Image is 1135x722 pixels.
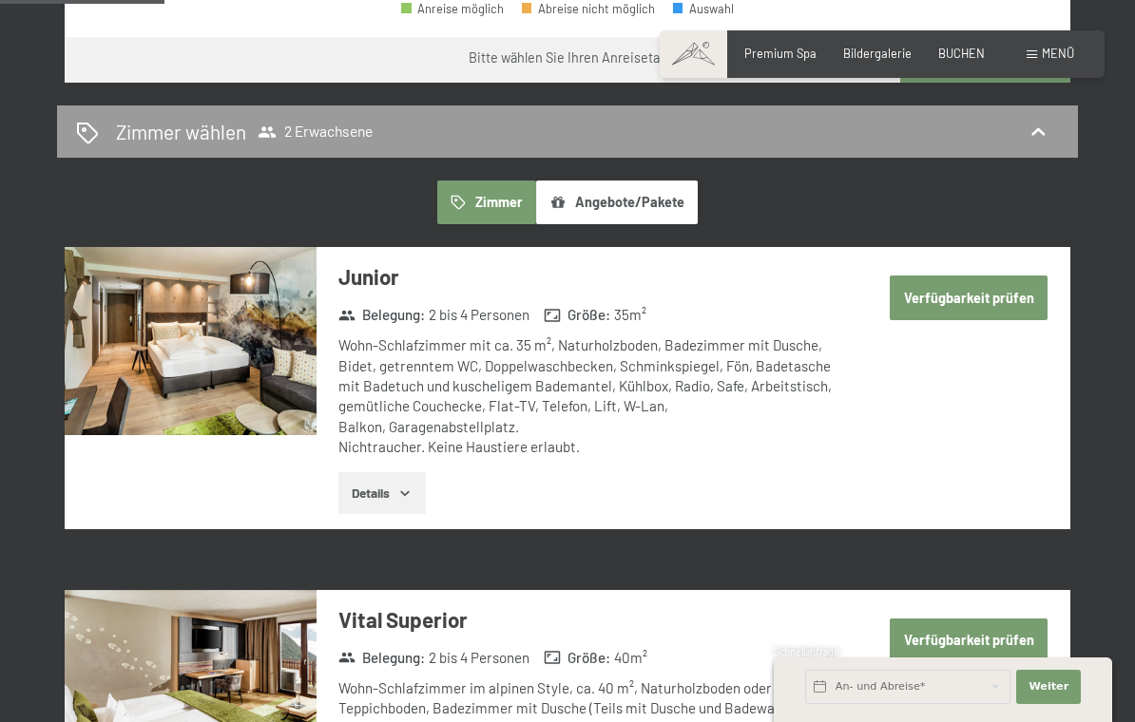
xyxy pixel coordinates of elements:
[1042,46,1074,61] span: Menü
[744,46,817,61] a: Premium Spa
[774,646,839,657] span: Schnellanfrage
[469,48,667,67] div: Bitte wählen Sie Ihren Anreisetag
[338,262,844,292] h3: Junior
[1016,670,1081,704] button: Weiter
[338,305,425,325] strong: Belegung :
[544,305,610,325] strong: Größe :
[614,305,646,325] span: 35 m²
[614,648,647,668] span: 40 m²
[65,247,317,435] img: mss_renderimg.php
[338,605,844,635] h3: Vital Superior
[544,648,610,668] strong: Größe :
[437,180,536,224] button: Zimmer
[401,3,504,15] div: Anreise möglich
[338,648,425,668] strong: Belegung :
[536,180,698,224] button: Angebote/Pakete
[890,275,1048,319] button: Verfügbarkeit prüfen
[338,472,425,514] button: Details
[1029,679,1068,694] span: Weiter
[938,46,985,61] a: BUCHEN
[258,123,373,142] span: 2 Erwachsene
[338,335,844,457] div: Wohn-Schlafzimmer mit ca. 35 m², Naturholzboden, Badezimmer mit Dusche, Bidet, getrenntem WC, Dop...
[890,618,1048,662] button: Verfügbarkeit prüfen
[673,3,734,15] div: Auswahl
[429,648,529,668] span: 2 bis 4 Personen
[843,46,912,61] a: Bildergalerie
[522,3,655,15] div: Abreise nicht möglich
[116,118,246,145] h2: Zimmer wählen
[429,305,529,325] span: 2 bis 4 Personen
